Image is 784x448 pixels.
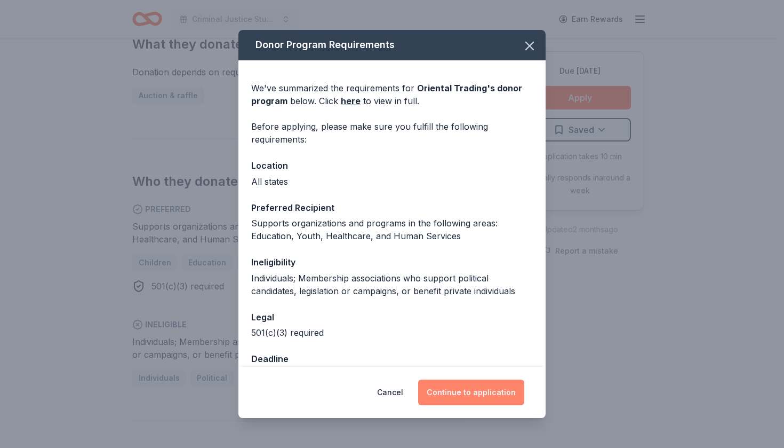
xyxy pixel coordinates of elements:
[251,175,533,188] div: All states
[251,326,533,339] div: 501(c)(3) required
[251,255,533,269] div: Ineligibility
[377,380,403,405] button: Cancel
[251,159,533,172] div: Location
[251,120,533,146] div: Before applying, please make sure you fulfill the following requirements:
[251,82,533,107] div: We've summarized the requirements for below. Click to view in full.
[251,201,533,215] div: Preferred Recipient
[418,380,524,405] button: Continue to application
[341,95,361,107] a: here
[251,272,533,297] div: Individuals; Membership associations who support political candidates, legislation or campaigns, ...
[251,352,533,366] div: Deadline
[251,310,533,324] div: Legal
[251,217,533,242] div: Supports organizations and programs in the following areas: Education, Youth, Healthcare, and Hum...
[238,30,546,60] div: Donor Program Requirements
